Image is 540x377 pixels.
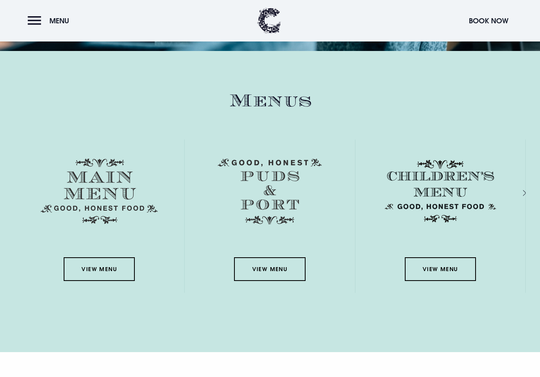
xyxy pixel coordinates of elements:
[257,8,281,34] img: Clandeboye Lodge
[405,257,476,281] a: View Menu
[512,187,520,199] div: Next slide
[14,90,526,111] h2: Menus
[41,158,158,224] img: Menu main menu
[49,16,69,25] span: Menu
[382,158,499,224] img: Childrens Menu 1
[64,257,135,281] a: View Menu
[234,257,305,281] a: View Menu
[218,158,322,225] img: Menu puds and port
[465,12,512,29] button: Book Now
[28,12,73,29] button: Menu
